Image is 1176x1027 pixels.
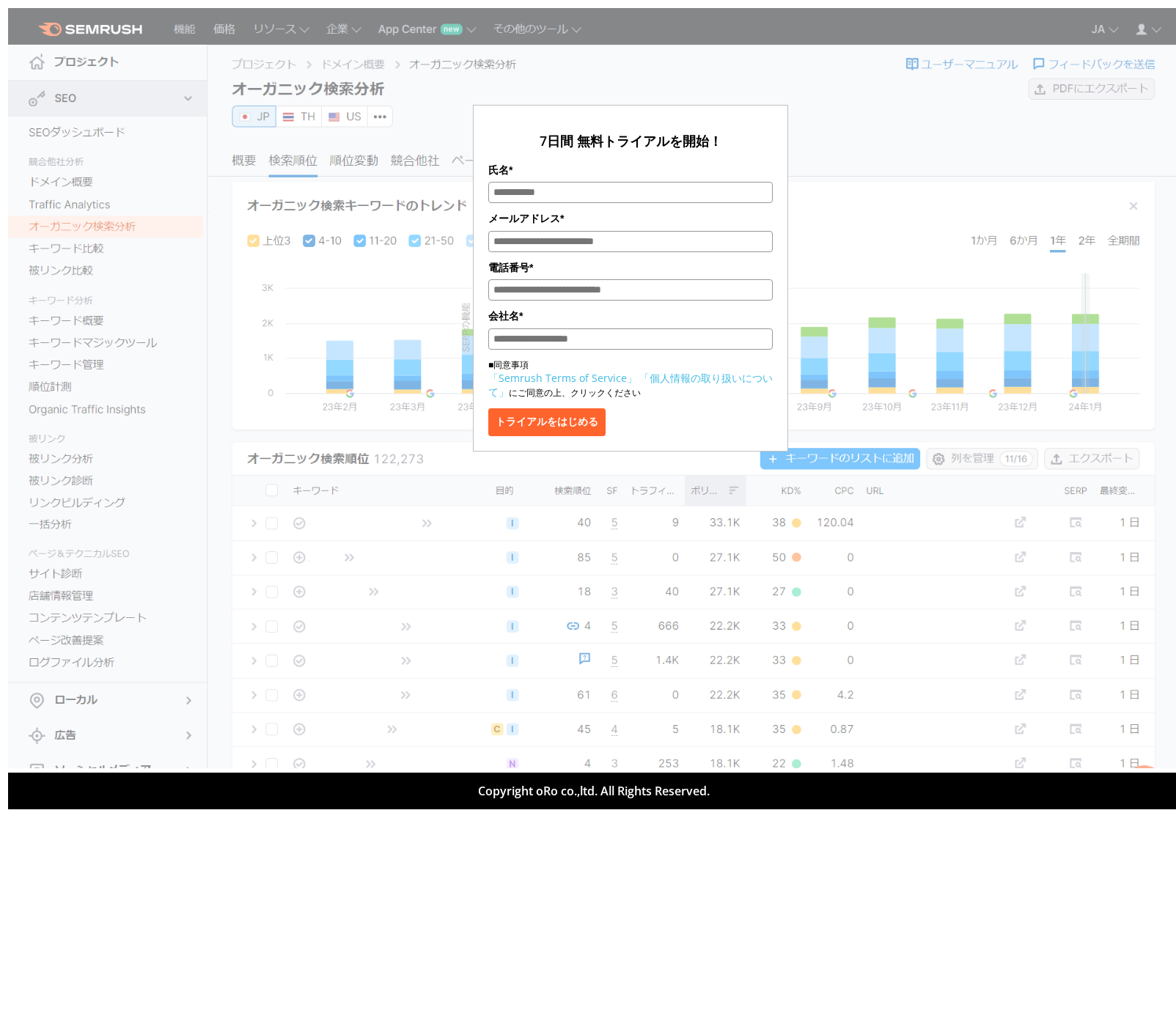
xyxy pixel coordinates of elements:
span: Copyright oRo co.,ltd. All Rights Reserved. [478,783,710,799]
label: メールアドレス* [488,210,773,227]
a: 「Semrush Terms of Service」 [488,371,637,385]
p: ■同意事項 にご同意の上、クリックください [488,358,773,400]
label: 電話番号* [488,259,773,276]
a: 「個人情報の取り扱いについて」 [488,371,773,399]
button: トライアルをはじめる [488,408,606,436]
span: 7日間 無料トライアルを開始！ [540,132,722,150]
